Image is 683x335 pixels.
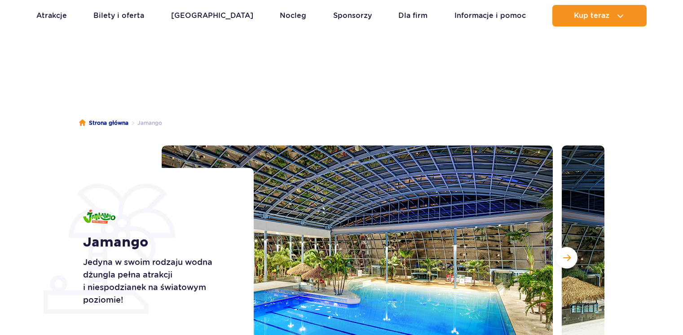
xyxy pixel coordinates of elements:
[93,5,144,26] a: Bilety i oferta
[79,119,128,128] a: Strona główna
[574,12,609,20] span: Kup teraz
[552,5,647,26] button: Kup teraz
[83,234,234,251] h1: Jamango
[333,5,372,26] a: Sponsorzy
[83,256,234,306] p: Jedyna w swoim rodzaju wodna dżungla pełna atrakcji i niespodzianek na światowym poziomie!
[280,5,306,26] a: Nocleg
[398,5,427,26] a: Dla firm
[36,5,67,26] a: Atrakcje
[454,5,526,26] a: Informacje i pomoc
[556,247,577,269] button: Następny slajd
[83,210,115,224] img: Jamango
[171,5,253,26] a: [GEOGRAPHIC_DATA]
[128,119,162,128] li: Jamango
